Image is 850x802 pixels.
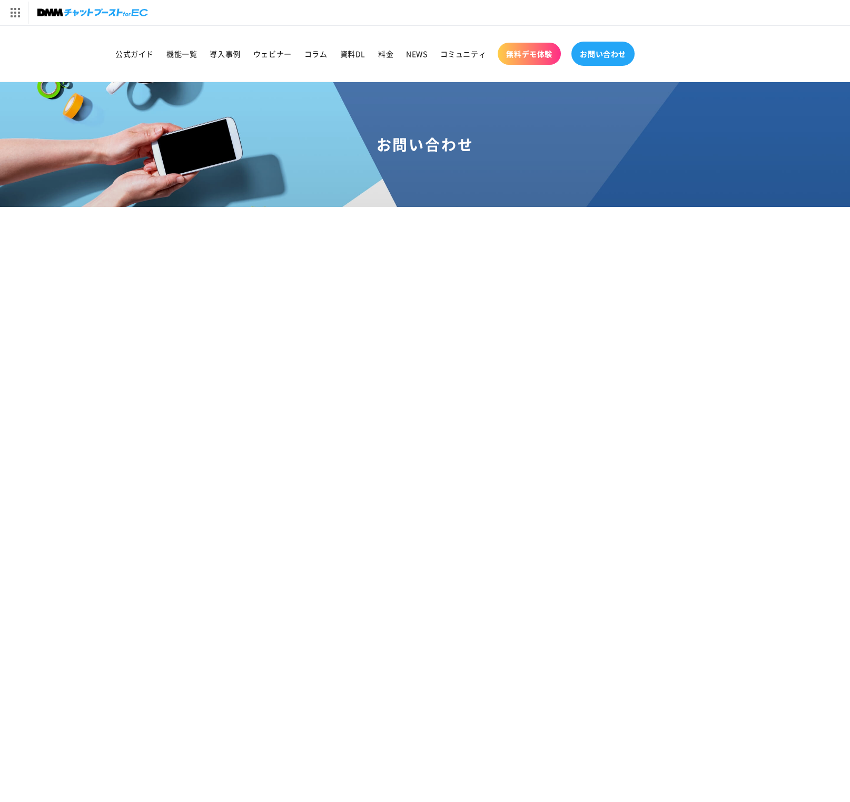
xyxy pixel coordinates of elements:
[160,43,203,65] a: 機能一覧
[298,43,334,65] a: コラム
[400,43,433,65] a: NEWS
[13,135,837,154] h1: お問い合わせ
[115,49,154,58] span: 公式ガイド
[37,5,148,20] img: チャットブーストforEC
[109,43,160,65] a: 公式ガイド
[166,49,197,58] span: 機能一覧
[253,49,292,58] span: ウェビナー
[580,49,626,58] span: お問い合わせ
[406,49,427,58] span: NEWS
[334,43,372,65] a: 資料DL
[2,2,28,24] img: サービス
[304,49,328,58] span: コラム
[506,49,552,58] span: 無料デモ体験
[210,49,240,58] span: 導入事例
[440,49,487,58] span: コミュニティ
[498,43,561,65] a: 無料デモ体験
[434,43,493,65] a: コミュニティ
[247,43,298,65] a: ウェビナー
[571,42,635,66] a: お問い合わせ
[378,49,393,58] span: 料金
[372,43,400,65] a: 料金
[203,43,246,65] a: 導入事例
[340,49,365,58] span: 資料DL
